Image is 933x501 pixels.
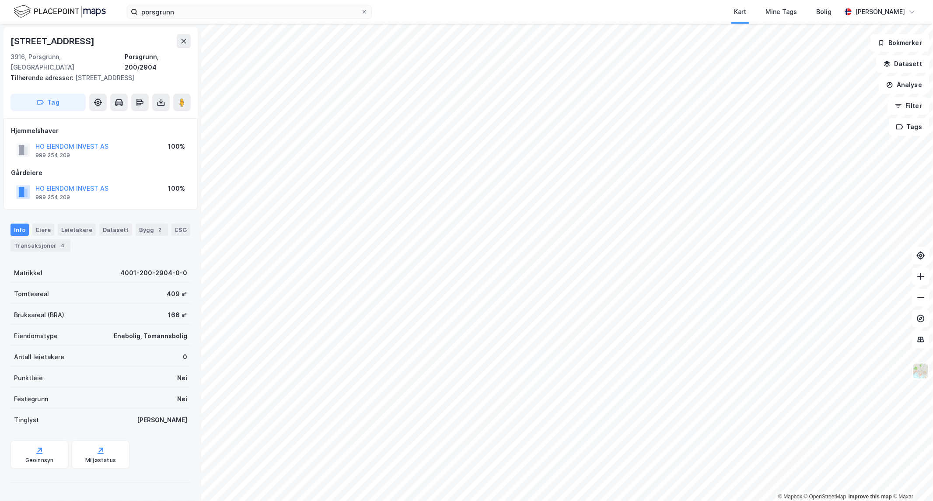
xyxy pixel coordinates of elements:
[804,494,846,500] a: OpenStreetMap
[177,394,187,404] div: Nei
[10,52,125,73] div: 3916, Porsgrunn, [GEOGRAPHIC_DATA]
[11,168,190,178] div: Gårdeiere
[168,310,187,320] div: 166 ㎡
[11,126,190,136] div: Hjemmelshaver
[183,352,187,362] div: 0
[14,394,48,404] div: Festegrunn
[14,352,64,362] div: Antall leietakere
[879,76,930,94] button: Analyse
[14,310,64,320] div: Bruksareal (BRA)
[32,224,54,236] div: Eiere
[137,415,187,425] div: [PERSON_NAME]
[14,268,42,278] div: Matrikkel
[14,373,43,383] div: Punktleie
[734,7,746,17] div: Kart
[14,4,106,19] img: logo.f888ab2527a4732fd821a326f86c7f29.svg
[10,73,184,83] div: [STREET_ADDRESS]
[156,225,164,234] div: 2
[58,241,67,250] div: 4
[99,224,132,236] div: Datasett
[138,5,361,18] input: Søk på adresse, matrikkel, gårdeiere, leietakere eller personer
[25,457,54,464] div: Geoinnsyn
[870,34,930,52] button: Bokmerker
[120,268,187,278] div: 4001-200-2904-0-0
[778,494,802,500] a: Mapbox
[855,7,905,17] div: [PERSON_NAME]
[888,97,930,115] button: Filter
[171,224,190,236] div: ESG
[168,183,185,194] div: 100%
[10,94,86,111] button: Tag
[114,331,187,341] div: Enebolig, Tomannsbolig
[889,459,933,501] div: Kontrollprogram for chat
[765,7,797,17] div: Mine Tags
[10,74,75,81] span: Tilhørende adresser:
[14,415,39,425] div: Tinglyst
[912,363,929,379] img: Z
[14,289,49,299] div: Tomteareal
[168,141,185,152] div: 100%
[167,289,187,299] div: 409 ㎡
[10,224,29,236] div: Info
[10,34,96,48] div: [STREET_ADDRESS]
[14,331,58,341] div: Eiendomstype
[10,239,70,252] div: Transaksjoner
[816,7,832,17] div: Bolig
[125,52,191,73] div: Porsgrunn, 200/2904
[889,118,930,136] button: Tags
[85,457,116,464] div: Miljøstatus
[849,494,892,500] a: Improve this map
[876,55,930,73] button: Datasett
[35,152,70,159] div: 999 254 209
[35,194,70,201] div: 999 254 209
[136,224,168,236] div: Bygg
[177,373,187,383] div: Nei
[58,224,96,236] div: Leietakere
[889,459,933,501] iframe: Chat Widget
